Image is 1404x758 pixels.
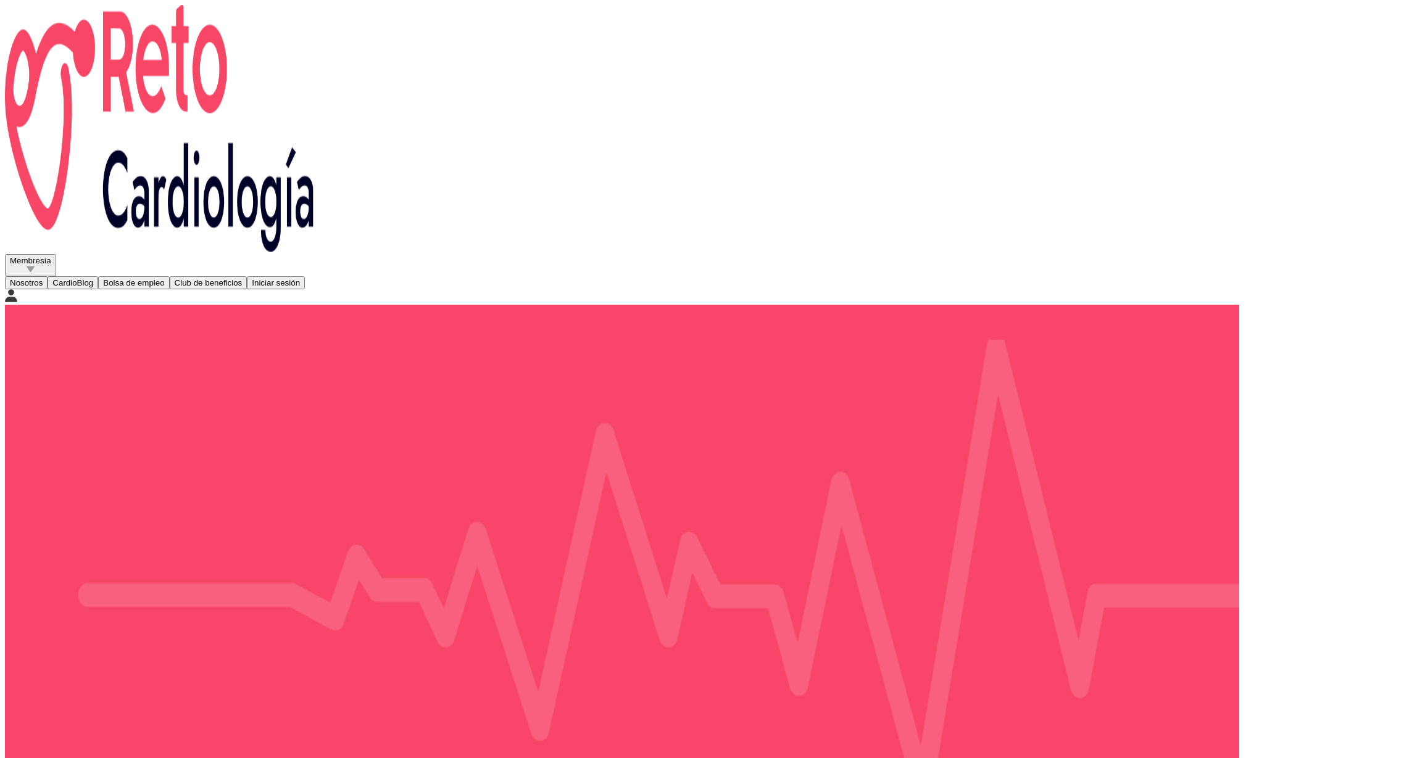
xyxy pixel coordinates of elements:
a: Bolsa de empleo [98,277,169,287]
a: Club de beneficios [170,277,247,287]
img: RETO Cardio Logo [5,5,314,252]
button: Bolsa de empleo [98,276,169,289]
a: Nosotros [5,277,48,287]
button: Nosotros [5,276,48,289]
button: Membresía [5,254,56,276]
button: Club de beneficios [170,276,247,289]
button: CardioBlog [48,276,98,289]
button: Iniciar sesión [247,276,305,289]
a: CardioBlog [48,277,98,287]
a: Iniciar sesión [247,277,305,287]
